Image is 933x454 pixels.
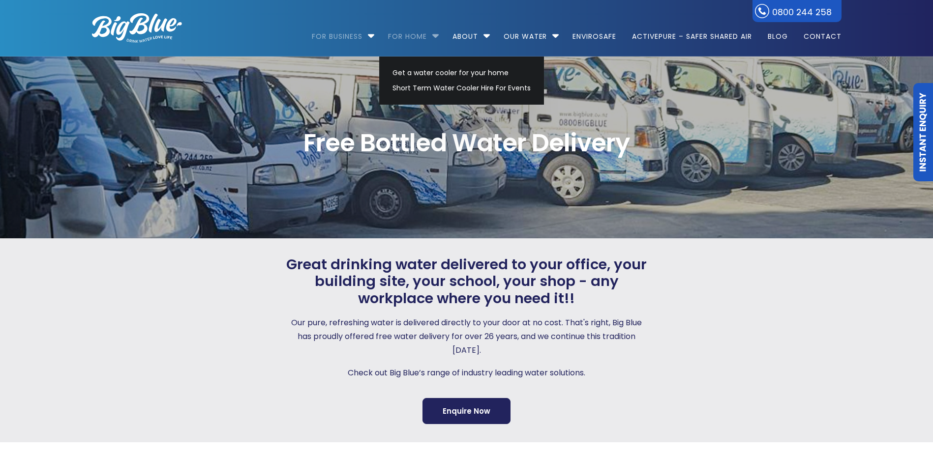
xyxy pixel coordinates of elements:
span: Free Bottled Water Delivery [92,131,842,155]
a: Instant Enquiry [913,83,933,181]
span: Great drinking water delivered to your office, your building site, your school, your shop - any w... [284,256,650,307]
p: Check out Big Blue’s range of industry leading water solutions. [284,366,650,380]
iframe: Chatbot [868,389,919,440]
a: Enquire Now [422,398,511,424]
a: Short Term Water Cooler Hire For Events [388,81,535,96]
a: Get a water cooler for your home [388,65,535,81]
img: logo [92,13,182,43]
p: Our pure, refreshing water is delivered directly to your door at no cost. That's right, Big Blue ... [284,316,650,357]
